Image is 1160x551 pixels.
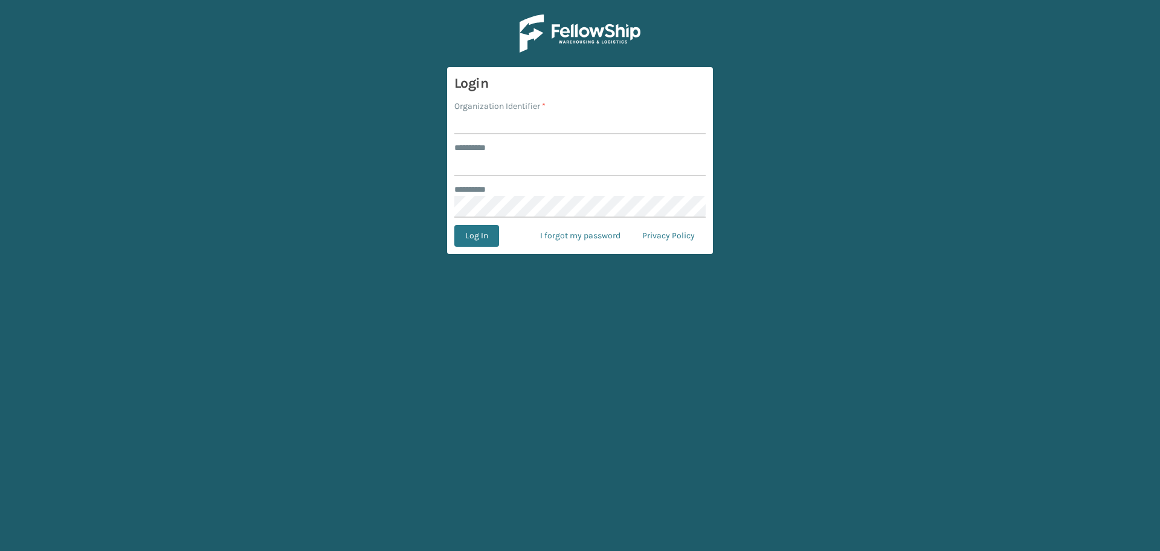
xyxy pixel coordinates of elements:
[454,100,546,112] label: Organization Identifier
[529,225,631,247] a: I forgot my password
[454,225,499,247] button: Log In
[631,225,706,247] a: Privacy Policy
[454,74,706,93] h3: Login
[520,15,640,53] img: Logo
